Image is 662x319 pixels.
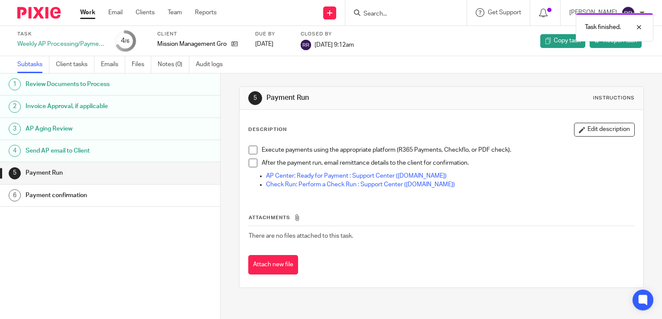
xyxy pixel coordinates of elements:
[9,101,21,113] div: 2
[125,39,130,44] small: /6
[101,56,125,73] a: Emails
[266,173,447,179] a: AP Center: Ready for Payment : Support Center ([DOMAIN_NAME])
[26,122,149,135] h1: AP Aging Review
[9,78,21,90] div: 1
[315,41,354,48] span: [DATE] 9:12am
[26,78,149,91] h1: Review Documents to Process
[9,123,21,135] div: 3
[266,93,460,102] h1: Payment Run
[17,31,104,38] label: Task
[108,8,123,17] a: Email
[266,182,455,188] a: Check Run: Perform a Check Run : Support Center ([DOMAIN_NAME])
[621,6,635,20] img: svg%3E
[9,189,21,201] div: 6
[17,7,61,19] img: Pixie
[26,189,149,202] h1: Payment confirmation
[255,31,290,38] label: Due by
[26,166,149,179] h1: Payment Run
[585,23,621,32] p: Task finished.
[255,40,290,48] div: [DATE]
[158,56,189,73] a: Notes (0)
[301,31,354,38] label: Closed by
[56,56,94,73] a: Client tasks
[168,8,182,17] a: Team
[80,8,95,17] a: Work
[301,40,311,50] img: svg%3E
[132,56,151,73] a: Files
[195,8,217,17] a: Reports
[248,126,287,133] p: Description
[262,159,634,167] p: After the payment run, email remittance details to the client for confirmation.
[262,146,634,154] p: Execute payments using the appropriate platform (R365 Payments, Checkflo, or PDF check).
[157,40,227,48] p: Mission Management Group
[157,31,244,38] label: Client
[593,95,635,102] div: Instructions
[121,36,130,46] div: 4
[196,56,229,73] a: Audit logs
[248,91,262,105] div: 5
[136,8,155,17] a: Clients
[249,233,353,239] span: There are no files attached to this task.
[248,255,298,274] button: Attach new file
[574,123,635,137] button: Edit description
[26,144,149,157] h1: Send AP email to Client
[9,145,21,157] div: 4
[17,40,104,48] div: Weekly AP Processing/Payment
[249,215,290,220] span: Attachments
[17,56,49,73] a: Subtasks
[26,100,149,113] h1: Invoice Approval, if applicable
[9,167,21,179] div: 5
